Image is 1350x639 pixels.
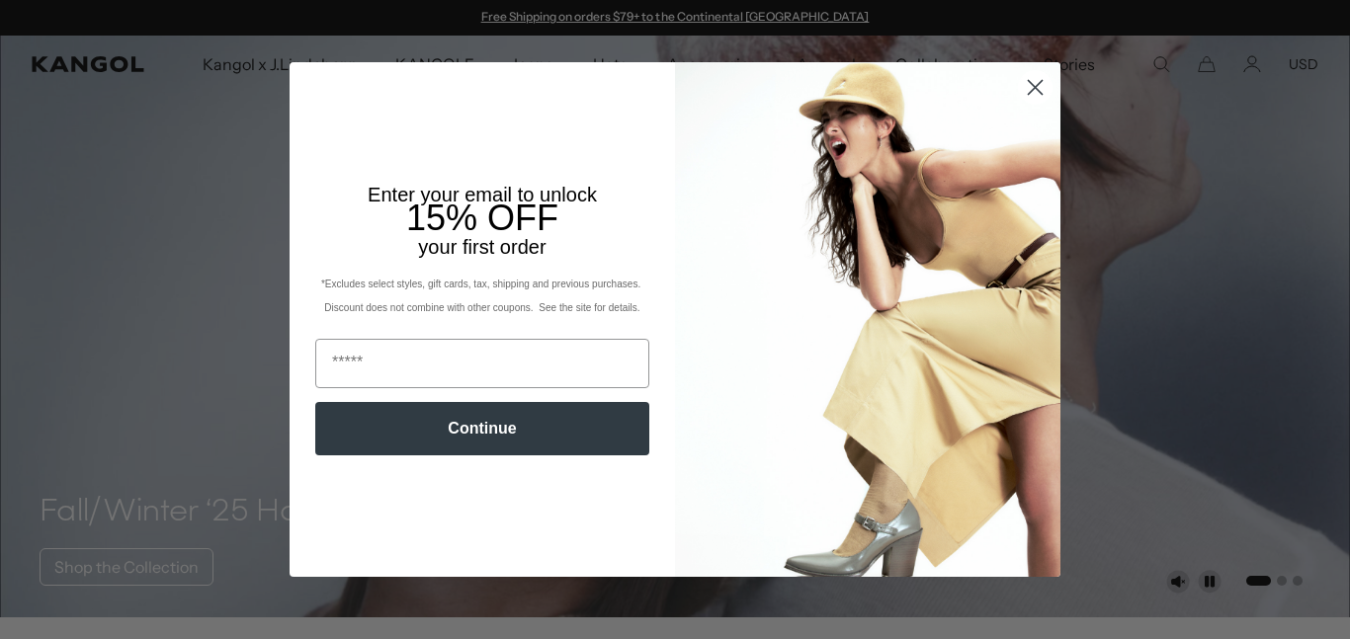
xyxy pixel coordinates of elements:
span: 15% OFF [406,198,558,238]
button: Continue [315,402,649,455]
button: Close dialog [1018,70,1053,105]
img: 93be19ad-e773-4382-80b9-c9d740c9197f.jpeg [675,62,1060,576]
span: Enter your email to unlock [368,184,597,205]
span: *Excludes select styles, gift cards, tax, shipping and previous purchases. Discount does not comb... [321,279,643,313]
span: your first order [418,236,546,258]
input: Email [315,339,649,388]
